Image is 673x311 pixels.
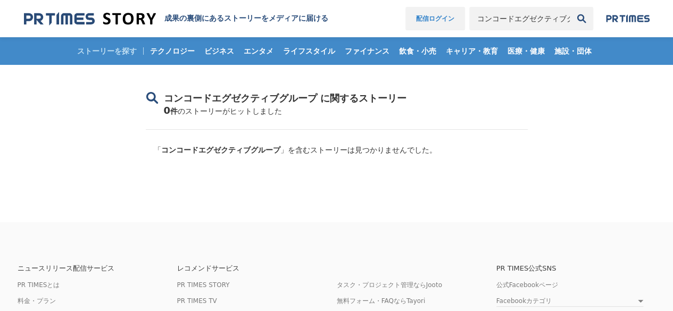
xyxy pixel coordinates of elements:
[200,37,238,65] a: ビジネス
[337,281,442,289] a: タスク・プロジェクト管理ならJooto
[239,46,278,56] span: エンタメ
[340,46,394,56] span: ファイナンス
[177,281,230,289] a: PR TIMES STORY
[340,37,394,65] a: ファイナンス
[442,46,502,56] span: キャリア・教育
[146,105,528,130] div: 0
[395,46,441,56] span: 飲食・小売
[496,265,656,272] p: PR TIMES公式SNS
[170,107,178,115] span: 件
[177,297,217,305] a: PR TIMES TV
[18,265,177,272] p: ニュースリリース配信サービス
[164,14,328,23] h1: 成果の裏側にあるストーリーをメディアに届ける
[279,37,339,65] a: ライフスタイル
[24,12,156,26] img: 成果の裏側にあるストーリーをメディアに届ける
[279,46,339,56] span: ライフスタイル
[146,142,528,157] p: 「 」を含むストーリーは見つかりませんでした。
[395,37,441,65] a: 飲食・小売
[503,37,549,65] a: 医療・健康
[161,146,280,154] span: コンコードエグゼクティブグループ
[469,7,570,30] input: キーワードで検索
[496,298,643,307] a: Facebookカテゴリ
[146,37,199,65] a: テクノロジー
[18,281,60,289] a: PR TIMESとは
[570,7,593,30] button: 検索
[177,265,337,272] p: レコメンドサービス
[178,107,282,115] span: のストーリーがヒットしました
[550,37,596,65] a: 施設・団体
[200,46,238,56] span: ビジネス
[496,281,558,289] a: 公式Facebookページ
[24,12,328,26] a: 成果の裏側にあるストーリーをメディアに届ける 成果の裏側にあるストーリーをメディアに届ける
[550,46,596,56] span: 施設・団体
[146,46,199,56] span: テクノロジー
[164,93,406,104] span: コンコードエグゼクティブグループ に関するストーリー
[18,297,56,305] a: 料金・プラン
[503,46,549,56] span: 医療・健康
[606,14,650,23] img: prtimes
[337,297,426,305] a: 無料フォーム・FAQならTayori
[405,7,465,30] a: 配信ログイン
[239,37,278,65] a: エンタメ
[442,37,502,65] a: キャリア・教育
